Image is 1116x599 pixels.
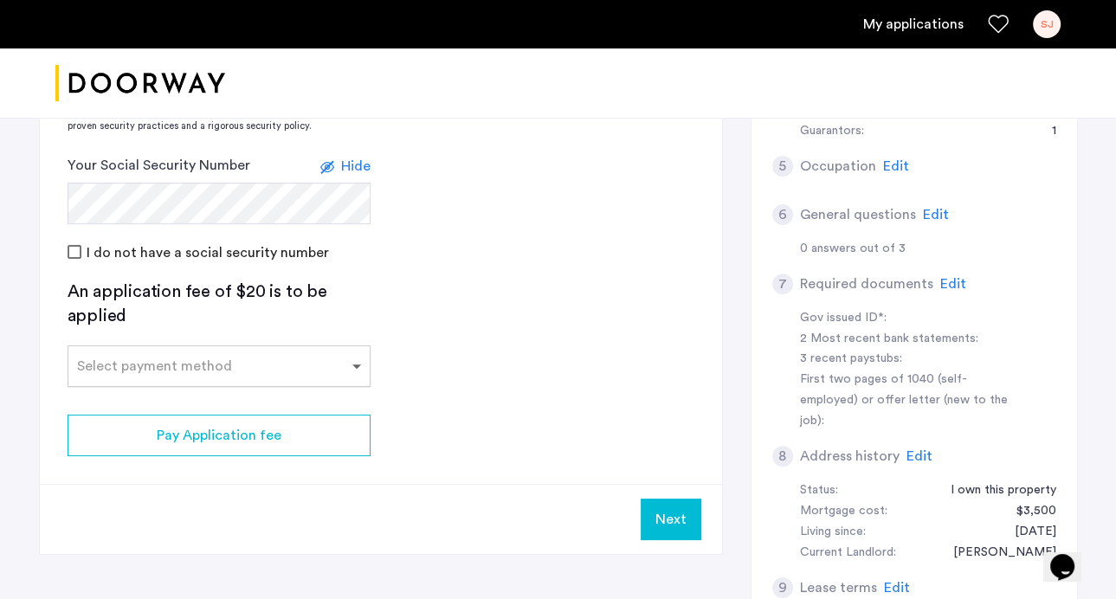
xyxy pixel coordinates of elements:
div: 1 [1035,121,1056,142]
div: 8 [772,446,793,467]
span: Edit [883,159,909,173]
span: Edit [923,208,949,222]
h5: Address history [800,446,900,467]
label: I do not have a social security number [83,246,329,260]
div: An application fee of $20 is to be applied [68,280,371,328]
button: Next [641,499,701,540]
span: Pay Application fee [157,425,281,446]
div: 9 [772,577,793,598]
img: logo [55,51,225,116]
div: Status: [800,480,838,501]
div: SJ [1033,10,1061,38]
div: Sandeep Jain [936,543,1056,564]
div: I own this property [933,480,1056,501]
a: Cazamio logo [55,51,225,116]
div: Guarantors: [800,121,864,142]
a: Favorites [988,14,1009,35]
span: Edit [906,449,932,463]
div: 3 recent paystubs: [800,349,1018,370]
div: 7 [772,274,793,294]
label: Your Social Security Number [68,155,250,176]
h5: General questions [800,204,916,225]
div: Current Landlord: [800,543,896,564]
div: 5 [772,156,793,177]
div: 0 answers out of 3 [800,239,1056,260]
div: 2 Most recent bank statements: [800,329,1018,350]
div: Living since: [800,522,866,543]
h5: Occupation [800,156,876,177]
span: Hide [341,159,371,173]
button: button [68,415,371,456]
h5: Lease terms [800,577,877,598]
span: Edit [884,581,910,595]
div: Gov issued ID*: [800,308,1018,329]
div: Mortgage cost: [800,501,887,522]
span: Edit [940,277,966,291]
div: $3,500 [999,501,1056,522]
div: 6 [772,204,793,225]
iframe: chat widget [1043,530,1099,582]
a: My application [863,14,964,35]
h5: Required documents [800,274,933,294]
div: 07/30/1999 [997,522,1056,543]
div: First two pages of 1040 (self-employed) or offer letter (new to the job): [800,370,1018,432]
